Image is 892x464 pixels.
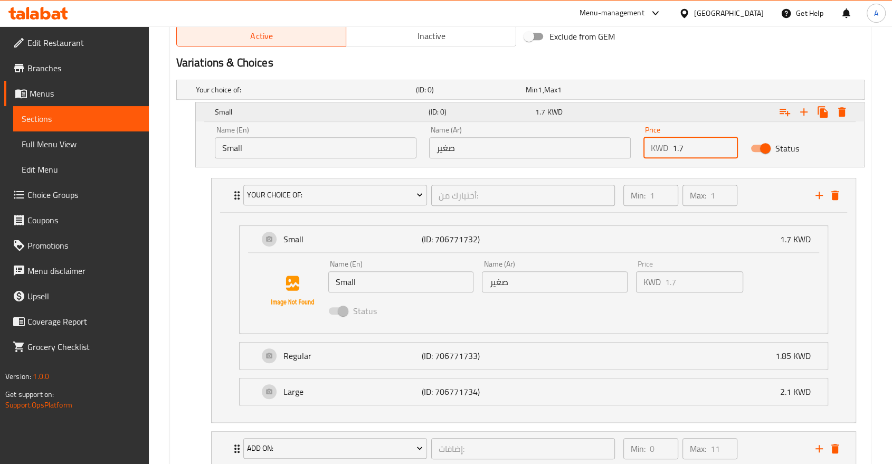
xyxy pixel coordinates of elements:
a: Branches [4,55,149,81]
span: Inactive [350,29,512,44]
p: Regular [283,349,422,362]
span: Status [775,142,799,155]
h5: (ID: 0) [428,107,530,117]
input: Enter name Ar [482,271,628,292]
span: Grocery Checklist [27,340,140,353]
span: Min [526,83,538,97]
h5: (ID: 0) [415,84,521,95]
div: , [526,84,631,95]
div: Expand [196,102,864,121]
span: Choice Groups [27,188,140,201]
span: Sections [22,112,140,125]
a: Full Menu View [13,131,149,157]
button: Active [176,25,347,46]
div: Expand [240,226,828,252]
span: Coupons [27,214,140,226]
p: KWD [651,141,668,154]
span: Full Menu View [22,138,140,150]
p: 1.85 KWD [775,349,819,362]
input: Enter name Ar [429,137,631,158]
span: Max [544,83,557,97]
a: Coupons [4,207,149,233]
span: Your choice of: [247,188,423,202]
span: KWD [547,105,562,119]
p: 2.1 KWD [780,385,819,398]
a: Promotions [4,233,149,258]
a: Upsell [4,283,149,309]
span: Coverage Report [27,315,140,328]
button: Add On: [243,438,427,459]
div: Expand [240,378,828,405]
h2: Variations & Choices [176,55,865,71]
span: Add On: [247,442,423,455]
p: (ID: 706771734) [422,385,514,398]
button: delete [827,441,843,457]
h5: Small [215,107,424,117]
p: (ID: 706771733) [422,349,514,362]
div: Expand [177,80,864,99]
p: Max: [690,189,706,202]
span: Get support on: [5,387,54,401]
span: 1.0.0 [33,370,49,383]
button: delete [827,187,843,203]
span: Status [353,305,377,317]
p: (ID: 706771732) [422,233,514,245]
a: Menu disclaimer [4,258,149,283]
p: Min: [631,442,646,455]
button: add [811,441,827,457]
button: add [811,187,827,203]
a: Menus [4,81,149,106]
span: Branches [27,62,140,74]
a: Grocery Checklist [4,334,149,359]
a: Support.OpsPlatform [5,398,72,412]
li: ExpandExpandSmallName (En)Name (Ar)PriceKWDStatusExpandExpand [203,174,865,427]
p: Small [283,233,422,245]
button: Inactive [346,25,516,46]
p: 1.7 KWD [780,233,819,245]
div: Expand [212,178,856,212]
div: Menu-management [580,7,644,20]
span: Promotions [27,239,140,252]
span: Edit Restaurant [27,36,140,49]
p: Min: [631,189,646,202]
input: Please enter price [665,271,743,292]
span: Version: [5,370,31,383]
input: Enter name En [328,271,474,292]
span: Menu disclaimer [27,264,140,277]
input: Enter name En [215,137,416,158]
div: Expand [240,343,828,369]
h5: Your choice of: [196,84,412,95]
span: Edit Menu [22,163,140,176]
span: A [874,7,878,19]
div: [GEOGRAPHIC_DATA] [694,7,764,19]
span: 1.7 [535,105,545,119]
span: Active [181,29,343,44]
span: Exclude from GEM [549,30,615,43]
button: Delete Small [832,102,851,121]
a: Coverage Report [4,309,149,334]
span: 1 [557,83,562,97]
button: Add new choice [794,102,813,121]
a: Edit Menu [13,157,149,182]
img: Small [259,257,326,325]
p: KWD [643,276,661,288]
a: Choice Groups [4,182,149,207]
span: Menus [30,87,140,100]
p: Large [283,385,422,398]
a: Sections [13,106,149,131]
button: Clone new choice [813,102,832,121]
p: Max: [690,442,706,455]
span: Upsell [27,290,140,302]
a: Edit Restaurant [4,30,149,55]
button: Your choice of: [243,185,427,206]
span: 1 [538,83,542,97]
button: Add choice group [775,102,794,121]
input: Please enter price [672,137,738,158]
